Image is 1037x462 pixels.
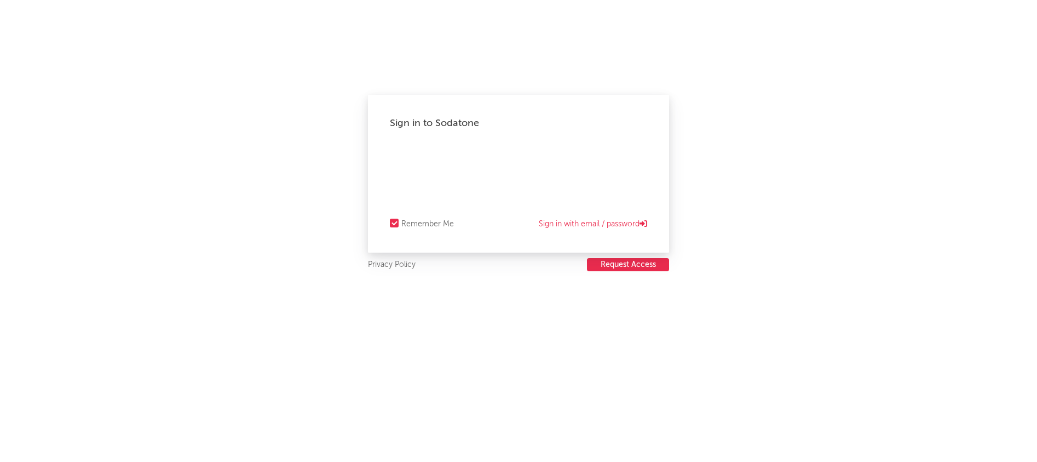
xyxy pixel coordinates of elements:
div: Remember Me [401,218,454,231]
button: Request Access [587,258,669,271]
div: Sign in to Sodatone [390,117,647,130]
a: Request Access [587,258,669,272]
a: Privacy Policy [368,258,416,272]
a: Sign in with email / password [539,218,647,231]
